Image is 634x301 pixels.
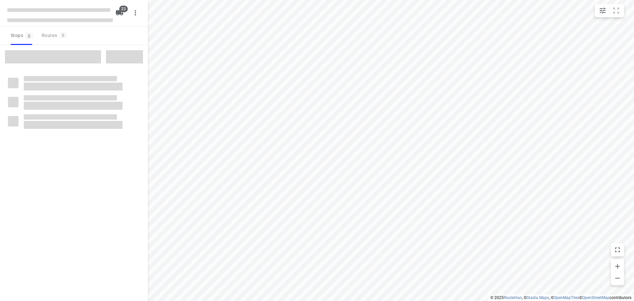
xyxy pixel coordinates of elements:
[595,4,624,17] div: small contained button group
[596,4,609,17] button: Map settings
[504,295,522,300] a: Routetitan
[554,295,579,300] a: OpenMapTiles
[582,295,610,300] a: OpenStreetMap
[490,295,631,300] li: © 2025 , © , © © contributors
[527,295,549,300] a: Stadia Maps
